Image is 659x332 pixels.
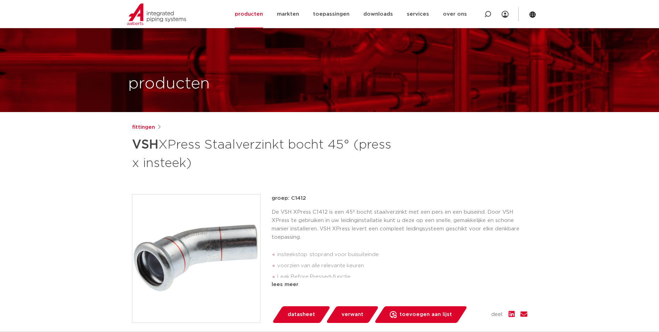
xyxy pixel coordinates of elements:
[132,134,393,172] h1: XPress Staalverzinkt bocht 45° (press x insteek)
[272,306,331,323] a: datasheet
[272,280,527,289] div: lees meer
[326,306,379,323] a: verwant
[272,208,527,242] p: De VSH XPress C1412 is een 45º bocht staalverzinkt met een pers en een buiseind. Door VSH XPress ...
[128,73,210,95] h1: producten
[491,310,503,319] span: deel:
[277,260,527,271] li: voorzien van alle relevante keuren
[277,249,527,260] li: insteekstop: stoprand voor buisuiteinde
[288,309,315,320] span: datasheet
[132,139,158,151] strong: VSH
[399,309,452,320] span: toevoegen aan lijst
[341,309,363,320] span: verwant
[132,195,260,323] img: Product Image for VSH XPress Staalverzinkt bocht 45° (press x insteek)
[272,194,527,203] p: groep: C1412
[132,123,155,132] a: fittingen
[277,271,527,283] li: Leak Before Pressed-functie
